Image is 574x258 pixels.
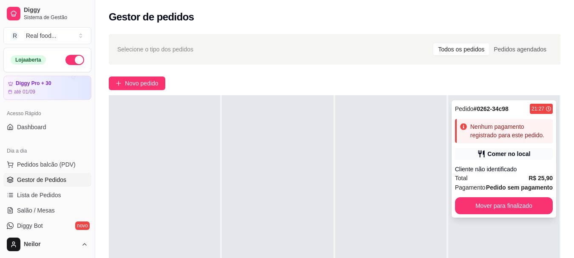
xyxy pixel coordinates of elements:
span: Pagamento [455,183,486,192]
span: R [11,31,19,40]
button: Neilor [3,234,91,255]
div: Pedidos agendados [489,43,551,55]
div: Nenhum pagamento registrado para este pedido. [470,122,549,139]
span: plus [116,80,122,86]
div: Todos os pedidos [433,43,489,55]
span: Sistema de Gestão [24,14,88,21]
div: Dia a dia [3,144,91,158]
a: Lista de Pedidos [3,188,91,202]
div: Real food ... [26,31,57,40]
article: Diggy Pro + 30 [16,80,51,87]
button: Novo pedido [109,77,165,90]
a: Dashboard [3,120,91,134]
strong: # 0262-34c98 [473,105,509,112]
span: Gestor de Pedidos [17,176,66,184]
span: Selecione o tipo dos pedidos [117,45,193,54]
span: Diggy Bot [17,221,43,230]
span: Novo pedido [125,79,158,88]
div: Acesso Rápido [3,107,91,120]
h2: Gestor de pedidos [109,10,194,24]
span: Lista de Pedidos [17,191,61,199]
strong: Pedido sem pagamento [486,184,553,191]
button: Alterar Status [65,55,84,65]
button: Select a team [3,27,91,44]
strong: R$ 25,90 [529,175,553,181]
span: Dashboard [17,123,46,131]
button: Mover para finalizado [455,197,553,214]
span: Salão / Mesas [17,206,55,215]
button: Pedidos balcão (PDV) [3,158,91,171]
a: Diggy Botnovo [3,219,91,232]
span: Total [455,173,468,183]
span: Pedido [455,105,474,112]
div: Comer no local [487,150,530,158]
a: Salão / Mesas [3,204,91,217]
div: Cliente não identificado [455,165,553,173]
span: Neilor [24,241,78,248]
a: DiggySistema de Gestão [3,3,91,24]
a: Diggy Pro + 30até 01/09 [3,76,91,100]
article: até 01/09 [14,88,35,95]
span: Diggy [24,6,88,14]
a: Gestor de Pedidos [3,173,91,187]
span: Pedidos balcão (PDV) [17,160,76,169]
div: 21:27 [532,105,544,112]
div: Loja aberta [11,55,46,65]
